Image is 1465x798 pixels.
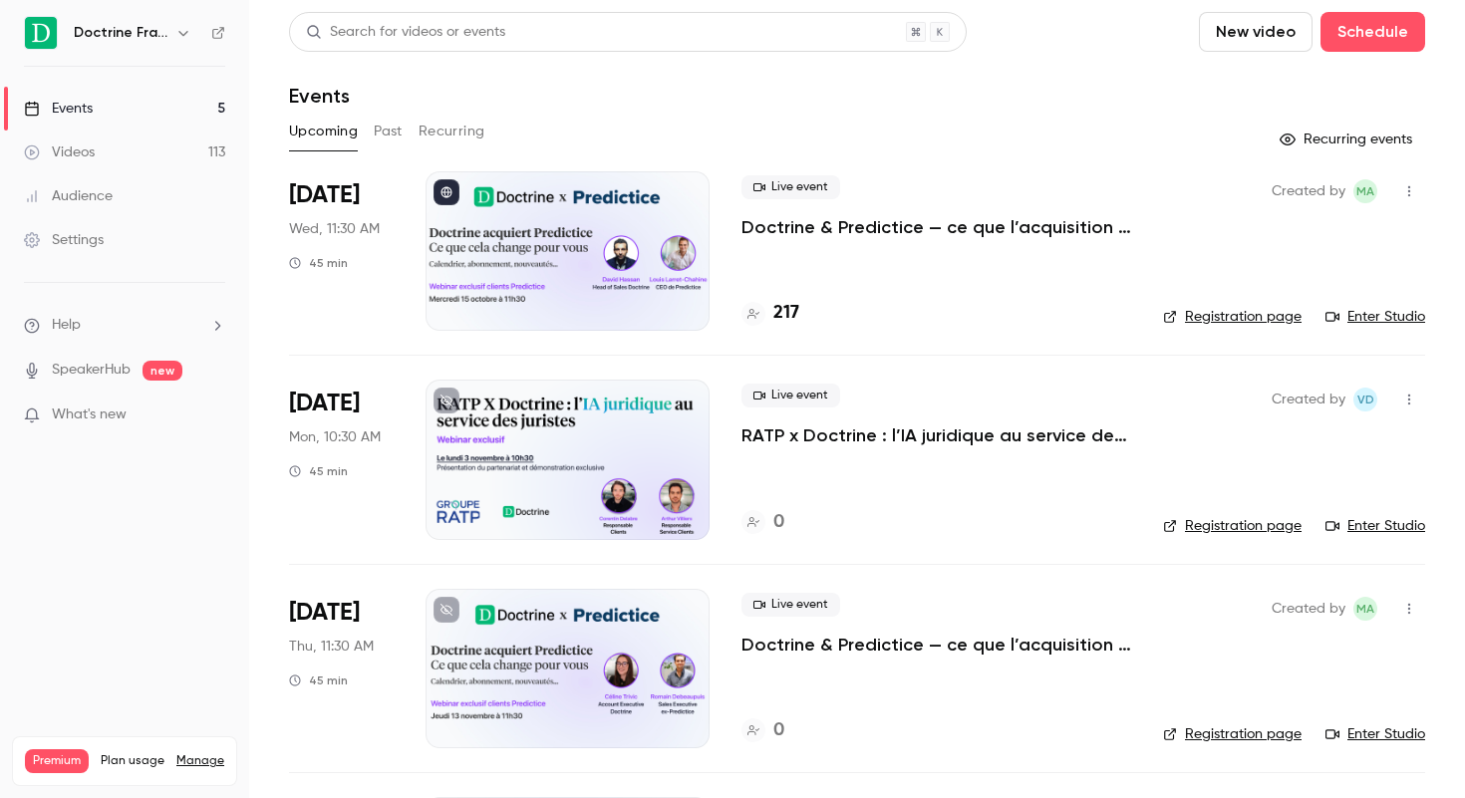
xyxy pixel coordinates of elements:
span: Premium [25,749,89,773]
span: Live event [741,384,840,407]
button: Upcoming [289,116,358,147]
div: 45 min [289,672,348,688]
span: [DATE] [289,597,360,629]
span: VD [1357,388,1374,411]
span: Live event [741,175,840,199]
div: 45 min [289,463,348,479]
div: Settings [24,230,104,250]
li: help-dropdown-opener [24,315,225,336]
a: SpeakerHub [52,360,131,381]
span: Thu, 11:30 AM [289,637,374,657]
span: MA [1356,597,1374,621]
div: Videos [24,142,95,162]
a: 0 [741,509,784,536]
button: Recurring events [1271,124,1425,155]
a: 0 [741,717,784,744]
span: MA [1356,179,1374,203]
iframe: Noticeable Trigger [201,406,225,424]
a: Enter Studio [1325,307,1425,327]
h4: 0 [773,717,784,744]
a: Manage [176,753,224,769]
button: Recurring [419,116,485,147]
div: Nov 13 Thu, 11:30 AM (Europe/Paris) [289,589,394,748]
div: Nov 3 Mon, 10:30 AM (Europe/Paris) [289,380,394,539]
span: [DATE] [289,179,360,211]
span: Live event [741,593,840,617]
span: Marie Agard [1353,179,1377,203]
span: new [143,361,182,381]
span: Wed, 11:30 AM [289,219,380,239]
span: Created by [1272,597,1345,621]
a: 217 [741,300,799,327]
span: Marie Agard [1353,597,1377,621]
button: New video [1199,12,1313,52]
div: Audience [24,186,113,206]
span: Victoire Demortier [1353,388,1377,411]
a: Enter Studio [1325,724,1425,744]
a: RATP x Doctrine : l’IA juridique au service des juristes [741,423,1131,447]
h1: Events [289,84,350,108]
div: Oct 15 Wed, 11:30 AM (Europe/Paris) [289,171,394,331]
h6: Doctrine France [74,23,167,43]
div: Events [24,99,93,119]
a: Doctrine & Predictice — ce que l’acquisition change pour vous - Session 2 [741,633,1131,657]
img: Doctrine France [25,17,57,49]
span: Created by [1272,388,1345,411]
span: What's new [52,404,127,425]
span: Mon, 10:30 AM [289,427,381,447]
a: Enter Studio [1325,516,1425,536]
button: Schedule [1320,12,1425,52]
span: Help [52,315,81,336]
span: [DATE] [289,388,360,419]
button: Past [374,116,403,147]
span: Plan usage [101,753,164,769]
h4: 0 [773,509,784,536]
a: Registration page [1163,516,1302,536]
h4: 217 [773,300,799,327]
a: Registration page [1163,307,1302,327]
div: 45 min [289,255,348,271]
a: Doctrine & Predictice — ce que l’acquisition change pour vous - Session 1 [741,215,1131,239]
a: Registration page [1163,724,1302,744]
div: Search for videos or events [306,22,505,43]
span: Created by [1272,179,1345,203]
